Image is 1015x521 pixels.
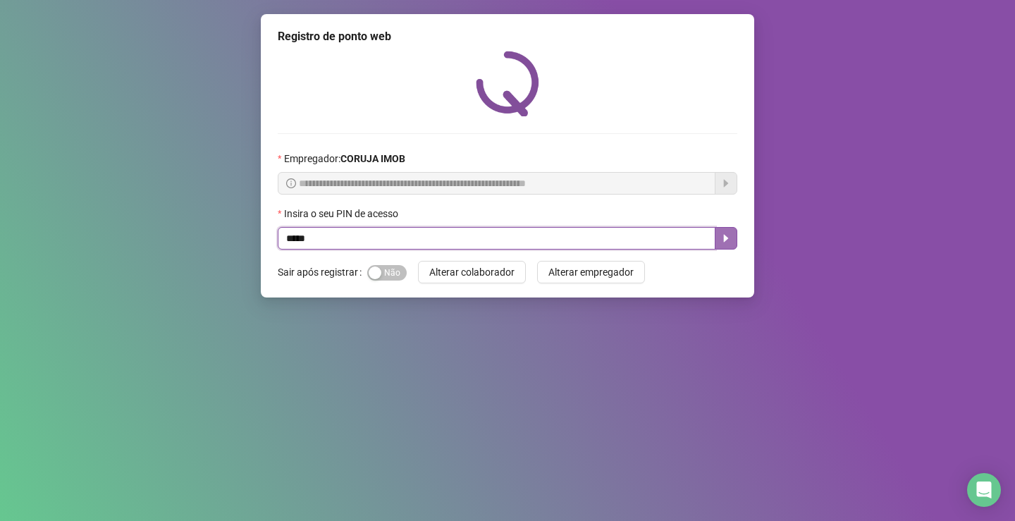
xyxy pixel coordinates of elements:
[720,233,732,244] span: caret-right
[429,264,515,280] span: Alterar colaborador
[967,473,1001,507] div: Open Intercom Messenger
[278,28,737,45] div: Registro de ponto web
[340,153,405,164] strong: CORUJA IMOB
[278,261,367,283] label: Sair após registrar
[537,261,645,283] button: Alterar empregador
[286,178,296,188] span: info-circle
[476,51,539,116] img: QRPoint
[284,151,405,166] span: Empregador :
[278,206,407,221] label: Insira o seu PIN de acesso
[548,264,634,280] span: Alterar empregador
[418,261,526,283] button: Alterar colaborador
